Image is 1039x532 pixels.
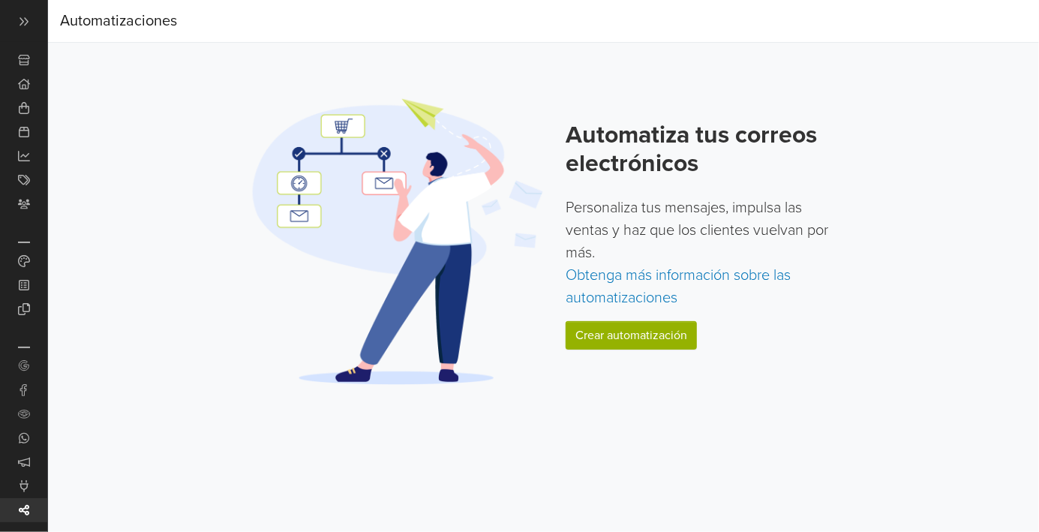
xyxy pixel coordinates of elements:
[566,197,839,309] p: Personaliza tus mensajes, impulsa las ventas y haz que los clientes vuelvan por más.
[566,266,791,307] a: Obtenga más información sobre las automatizaciones
[566,321,697,350] a: Crear automatización
[566,121,839,179] h2: Automatiza tus correos electrónicos
[18,347,30,348] p: Integraciones
[60,6,177,36] div: Automatizaciones
[18,242,30,243] p: Personalización
[248,97,548,386] img: Automation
